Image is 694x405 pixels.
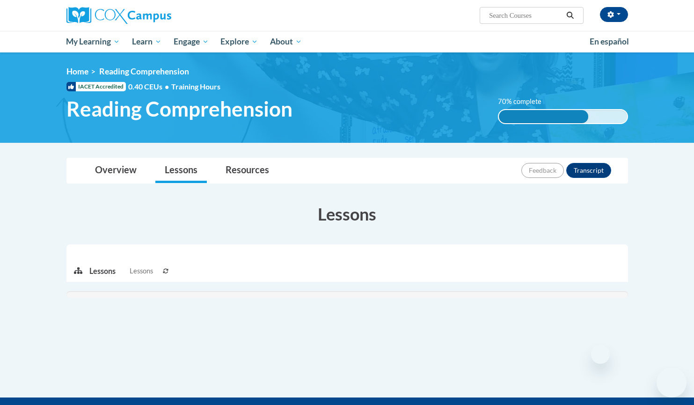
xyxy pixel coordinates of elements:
[488,10,563,21] input: Search Courses
[214,31,264,52] a: Explore
[99,66,189,76] span: Reading Comprehension
[563,10,577,21] button: Search
[264,31,308,52] a: About
[499,110,588,123] div: 70% complete
[584,32,635,52] a: En español
[590,37,629,46] span: En español
[174,36,209,47] span: Engage
[155,158,207,183] a: Lessons
[498,96,552,107] label: 70% complete
[86,158,146,183] a: Overview
[168,31,215,52] a: Engage
[66,7,171,24] img: Cox Campus
[132,36,161,47] span: Learn
[270,36,302,47] span: About
[60,31,126,52] a: My Learning
[165,82,169,91] span: •
[591,345,610,364] iframe: Close message
[521,163,564,178] button: Feedback
[216,158,278,183] a: Resources
[657,368,687,398] iframe: Button to launch messaging window
[89,266,116,276] p: Lessons
[171,82,220,91] span: Training Hours
[66,36,120,47] span: My Learning
[220,36,258,47] span: Explore
[600,7,628,22] button: Account Settings
[66,66,88,76] a: Home
[52,31,642,52] div: Main menu
[66,202,628,226] h3: Lessons
[130,266,153,276] span: Lessons
[66,82,126,91] span: IACET Accredited
[126,31,168,52] a: Learn
[66,96,292,121] span: Reading Comprehension
[566,163,611,178] button: Transcript
[66,7,244,24] a: Cox Campus
[128,81,171,92] span: 0.40 CEUs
